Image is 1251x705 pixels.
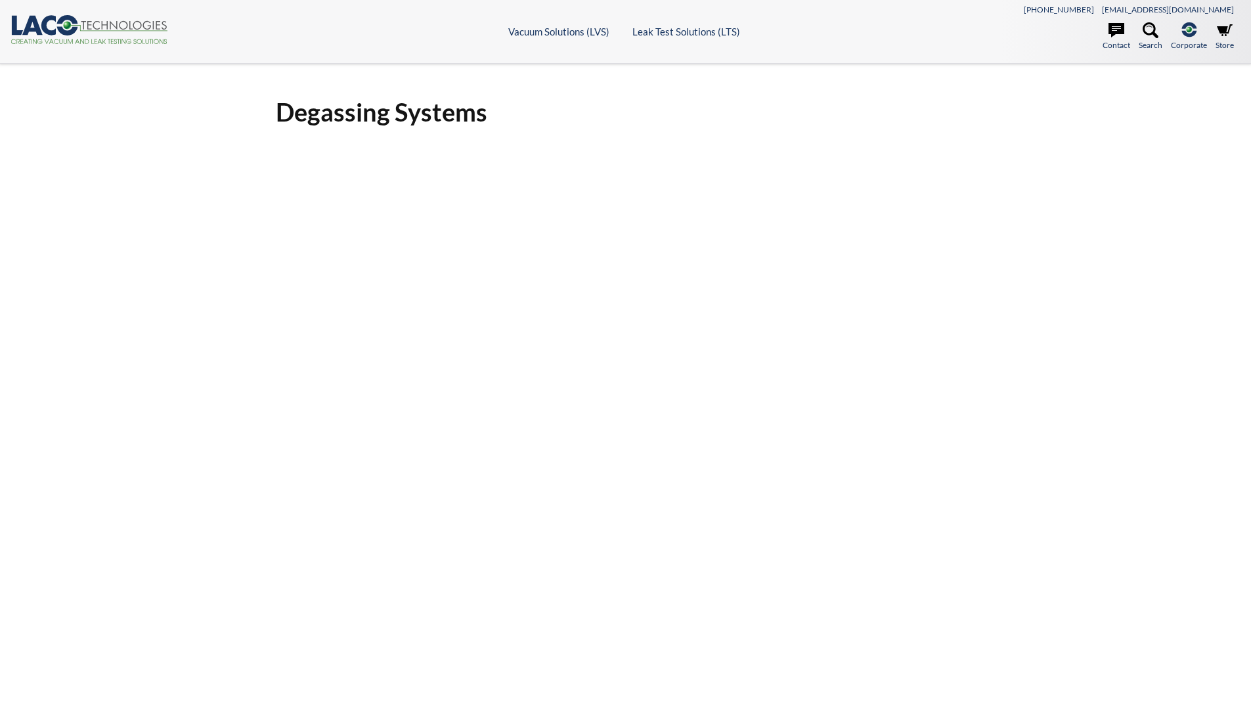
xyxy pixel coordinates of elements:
[508,26,609,37] a: Vacuum Solutions (LVS)
[1171,39,1207,51] span: Corporate
[1024,5,1094,14] a: [PHONE_NUMBER]
[276,96,976,128] h1: Degassing Systems
[1216,22,1234,51] a: Store
[1102,5,1234,14] a: [EMAIL_ADDRESS][DOMAIN_NAME]
[1139,22,1162,51] a: Search
[1103,22,1130,51] a: Contact
[632,26,740,37] a: Leak Test Solutions (LTS)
